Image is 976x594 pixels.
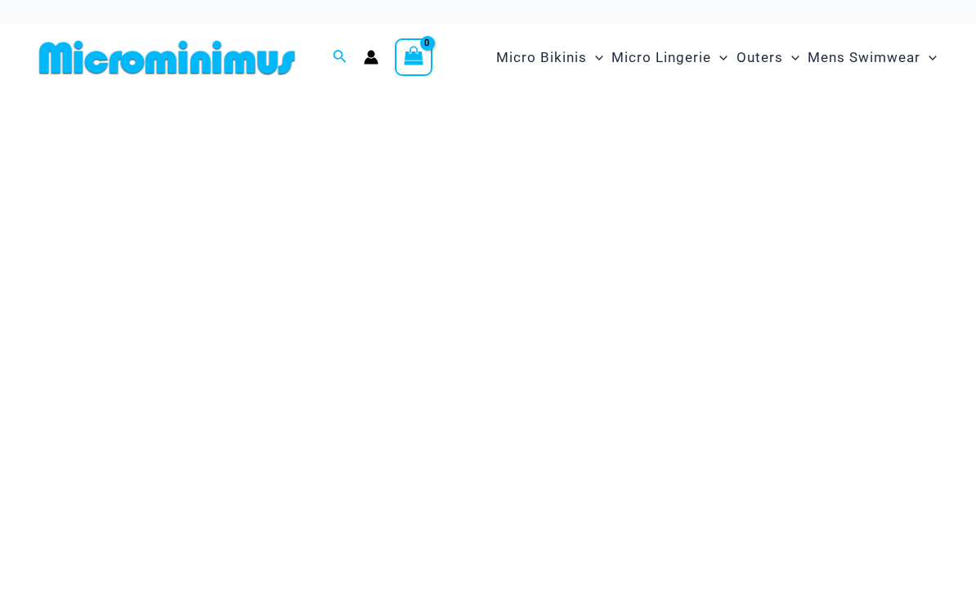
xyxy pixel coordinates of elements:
[808,37,920,78] span: Mens Swimwear
[920,37,937,78] span: Menu Toggle
[783,37,799,78] span: Menu Toggle
[33,39,302,76] img: MM SHOP LOGO FLAT
[804,33,941,83] a: Mens SwimwearMenu ToggleMenu Toggle
[732,33,804,83] a: OutersMenu ToggleMenu Toggle
[364,50,378,65] a: Account icon link
[587,37,603,78] span: Menu Toggle
[496,37,587,78] span: Micro Bikinis
[607,33,732,83] a: Micro LingerieMenu ToggleMenu Toggle
[333,47,347,68] a: Search icon link
[711,37,728,78] span: Menu Toggle
[736,37,783,78] span: Outers
[492,33,607,83] a: Micro BikinisMenu ToggleMenu Toggle
[490,30,943,85] nav: Site Navigation
[395,38,432,76] a: View Shopping Cart, empty
[611,37,711,78] span: Micro Lingerie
